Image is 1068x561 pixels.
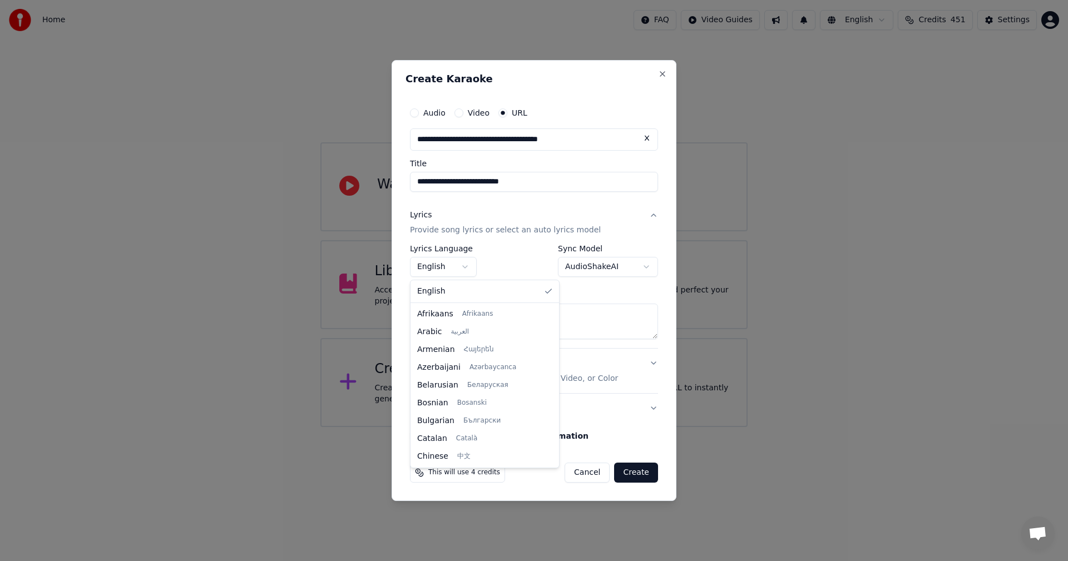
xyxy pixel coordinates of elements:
[467,381,508,390] span: Беларуская
[464,345,494,354] span: Հայերեն
[417,380,458,391] span: Belarusian
[462,310,493,319] span: Afrikaans
[463,416,501,425] span: Български
[456,434,477,443] span: Català
[457,399,487,408] span: Bosanski
[457,452,471,461] span: 中文
[417,344,455,355] span: Armenian
[417,326,442,337] span: Arabic
[469,363,516,372] span: Azərbaycanca
[417,286,446,297] span: English
[417,362,461,373] span: Azerbaijani
[417,451,448,462] span: Chinese
[417,309,453,320] span: Afrikaans
[417,433,447,444] span: Catalan
[417,398,448,409] span: Bosnian
[451,327,469,336] span: العربية
[417,415,454,426] span: Bulgarian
